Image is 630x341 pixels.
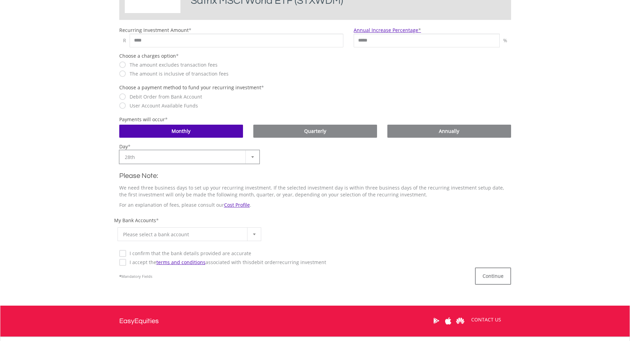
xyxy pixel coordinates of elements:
label: I confirm that the bank details provided are accurate [126,250,251,257]
div: % [500,34,511,47]
a: CONTACT US [466,310,506,329]
label: Recurring Investment Amount [119,27,189,33]
a: Huawei [454,310,466,331]
span: Annually [439,128,459,134]
p: For an explanation of fees, please consult our . [119,202,511,208]
label: My Bank Accounts [114,217,156,224]
span: 28th [125,150,244,164]
span: Monthly [172,128,190,134]
span: Please select a bank account [123,228,246,241]
label: Debit Order from Bank Account [126,93,202,100]
a: EasyEquities [119,306,159,337]
a: terms and conditions [156,259,206,265]
span: Quarterly [304,128,326,134]
h2: Please Note: [119,171,511,181]
button: Continue [475,268,511,285]
a: Cost Profile [224,202,250,208]
a: Google Play [430,310,442,331]
label: Choose a payment method to fund your recurring investment [119,84,261,91]
label: User Account Available Funds [126,102,198,109]
label: The amount is inclusive of transaction fees [126,70,229,77]
a: Apple [442,310,454,331]
label: Choose a charges option [119,53,176,59]
span: Debit Order [251,259,277,265]
p: We need three business days to set up your recurring investment. If the selected investment day i... [119,184,511,198]
label: Payments will occur [119,116,165,123]
span: R [119,34,130,47]
label: The amount excludes transaction fees [126,61,218,68]
a: Annual Increase Percentage* [354,27,421,33]
label: I accept the associated with this recurring investment [126,259,326,266]
span: Mandatory Fields [119,274,152,279]
label: Day [119,143,128,150]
